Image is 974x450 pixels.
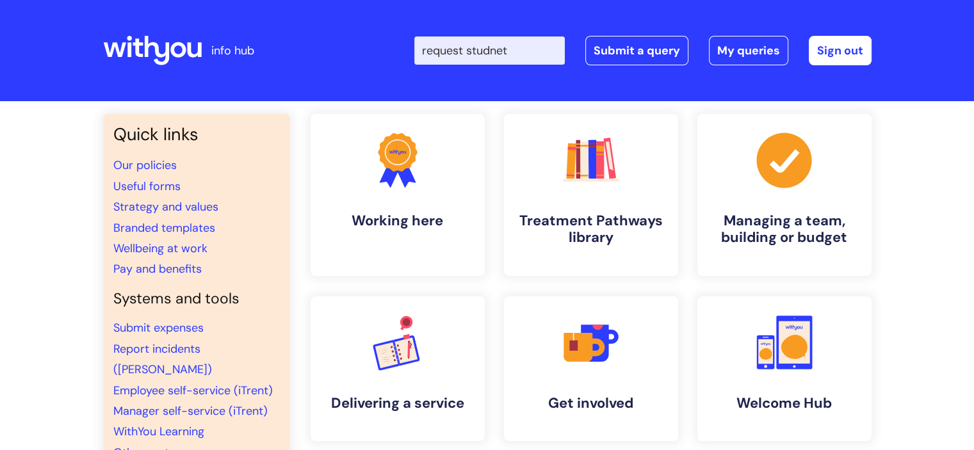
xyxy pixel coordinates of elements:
[708,213,861,246] h4: Managing a team, building or budget
[113,179,181,194] a: Useful forms
[311,114,485,276] a: Working here
[113,290,280,308] h4: Systems and tools
[113,383,273,398] a: Employee self-service (iTrent)
[321,213,475,229] h4: Working here
[321,395,475,412] h4: Delivering a service
[113,199,218,214] a: Strategy and values
[809,36,872,65] a: Sign out
[514,395,668,412] h4: Get involved
[113,124,280,145] h3: Quick links
[414,36,565,65] input: Search
[113,424,204,439] a: WithYou Learning
[113,220,215,236] a: Branded templates
[708,395,861,412] h4: Welcome Hub
[113,320,204,335] a: Submit expenses
[113,157,177,173] a: Our policies
[113,403,268,419] a: Manager self-service (iTrent)
[113,341,212,377] a: Report incidents ([PERSON_NAME])
[697,114,872,276] a: Managing a team, building or budget
[697,296,872,441] a: Welcome Hub
[514,213,668,246] h4: Treatment Pathways library
[414,36,872,65] div: | -
[585,36,688,65] a: Submit a query
[709,36,788,65] a: My queries
[504,114,678,276] a: Treatment Pathways library
[113,241,207,256] a: Wellbeing at work
[211,40,254,61] p: info hub
[504,296,678,441] a: Get involved
[311,296,485,441] a: Delivering a service
[113,261,202,277] a: Pay and benefits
